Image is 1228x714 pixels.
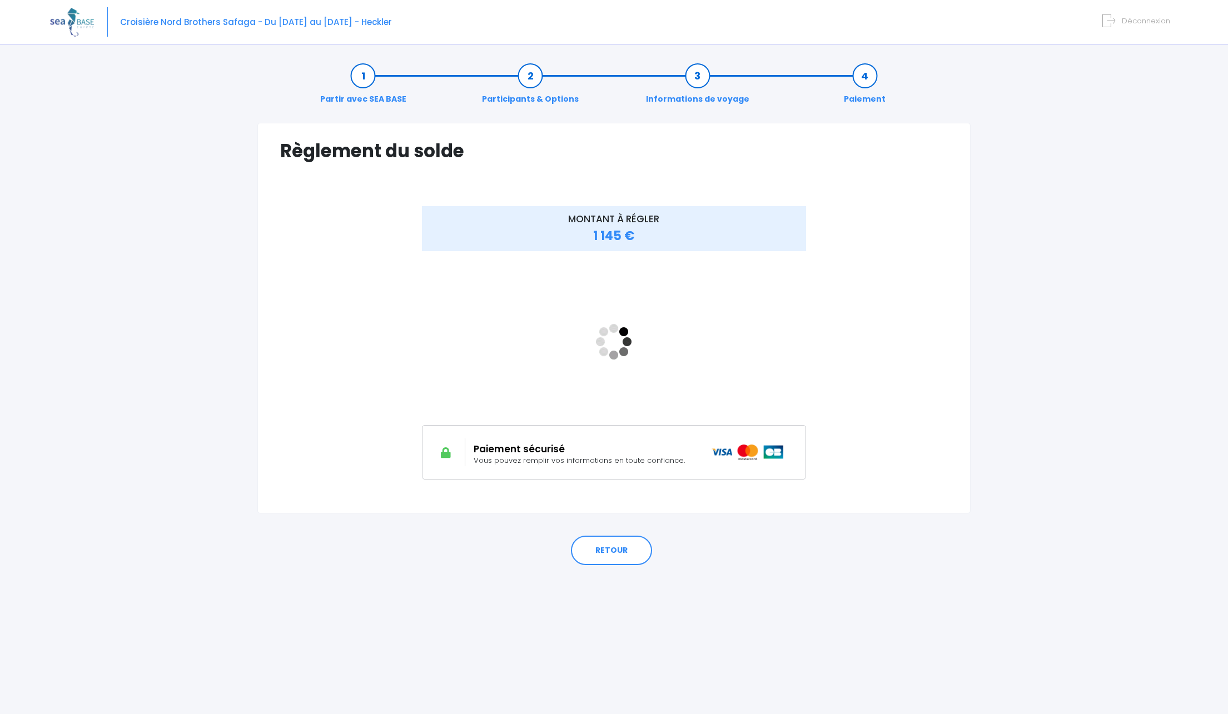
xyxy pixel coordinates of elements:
a: RETOUR [571,536,652,566]
span: Croisière Nord Brothers Safaga - Du [DATE] au [DATE] - Heckler [120,16,392,28]
img: icons_paiement_securise@2x.png [712,445,784,460]
span: MONTANT À RÉGLER [568,212,659,226]
span: Vous pouvez remplir vos informations en toute confiance. [474,455,685,466]
h2: Paiement sécurisé [474,443,695,455]
a: Participants & Options [476,70,584,105]
a: Informations de voyage [640,70,755,105]
span: 1 145 € [593,227,635,244]
h1: Règlement du solde [280,140,948,162]
iframe: <!-- //required --> [422,258,806,425]
a: Partir avec SEA BASE [315,70,412,105]
span: Déconnexion [1122,16,1170,26]
a: Paiement [838,70,891,105]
